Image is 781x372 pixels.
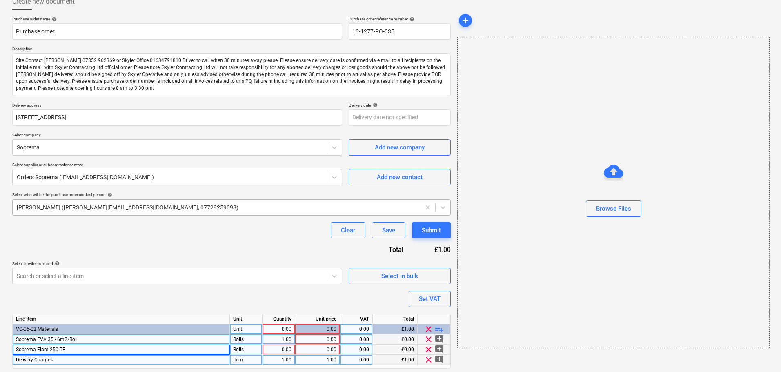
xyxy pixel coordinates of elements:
div: Save [382,225,395,236]
button: Add new contact [349,169,451,185]
div: Unit [230,324,263,334]
button: Save [372,222,405,238]
div: VAT [340,314,373,324]
div: Quantity [263,314,295,324]
iframe: Chat Widget [740,333,781,372]
span: clear [424,355,434,365]
span: playlist_add [434,324,444,334]
div: £1.00 [373,324,418,334]
input: Delivery address [12,109,342,126]
div: 0.00 [298,345,336,355]
span: help [371,102,378,107]
input: Delivery date not specified [349,109,451,126]
input: Reference number [349,23,451,40]
div: Select in bulk [381,271,418,281]
textarea: Site Contact [PERSON_NAME] 07852 962369 or Skyler Office 01634791810.Driver to call when 30 minut... [12,53,451,96]
div: 1.00 [266,334,291,345]
div: Rolls [230,345,263,355]
button: Clear [331,222,365,238]
p: Select company [12,132,342,139]
div: 1.00 [266,355,291,365]
button: Browse Files [586,200,641,217]
div: Rolls [230,334,263,345]
div: Browse Files [596,203,631,214]
div: 0.00 [343,324,369,334]
span: help [53,261,60,266]
div: Unit [230,314,263,324]
div: 0.00 [343,355,369,365]
div: 0.00 [266,324,291,334]
div: Set VAT [419,294,441,304]
button: Submit [412,222,451,238]
p: Delivery address [12,102,342,109]
button: Select in bulk [349,268,451,284]
div: Unit price [295,314,340,324]
p: Select supplier or subcontractor contact [12,162,342,169]
div: £1.00 [373,355,418,365]
p: Description [12,46,451,53]
span: add_comment [434,345,444,354]
div: £0.00 [373,345,418,355]
div: 0.00 [298,324,336,334]
div: Delivery date [349,102,451,108]
div: Select line-items to add [12,261,342,266]
span: help [50,17,57,22]
div: Clear [341,225,355,236]
button: Set VAT [409,291,451,307]
span: help [106,192,112,197]
div: £0.00 [373,334,418,345]
div: Total [345,245,416,254]
div: Browse Files [457,37,770,348]
span: clear [424,345,434,354]
div: 0.00 [343,334,369,345]
span: help [408,17,414,22]
div: Select who will be the purchase order contact person [12,192,451,197]
div: Purchase order name [12,16,342,22]
div: Line-item [13,314,230,324]
div: £1.00 [416,245,451,254]
div: 0.00 [266,345,291,355]
button: Add new company [349,139,451,156]
div: 0.00 [298,334,336,345]
span: Soprema EVA 35 - 6m2/Roll [16,336,78,342]
span: clear [424,334,434,344]
div: Submit [422,225,441,236]
span: Delivery Charges [16,357,53,363]
div: 0.00 [343,345,369,355]
input: Document name [12,23,342,40]
span: add [461,16,470,25]
div: Total [373,314,418,324]
span: add_comment [434,355,444,365]
div: Add new company [375,142,425,153]
div: 1.00 [298,355,336,365]
span: VO-05-02 Materials [16,326,58,332]
span: clear [424,324,434,334]
span: Soprema Flam 250 TF [16,347,65,352]
div: Add new contact [377,172,423,183]
div: Item [230,355,263,365]
div: Purchase order reference number [349,16,451,22]
span: add_comment [434,334,444,344]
